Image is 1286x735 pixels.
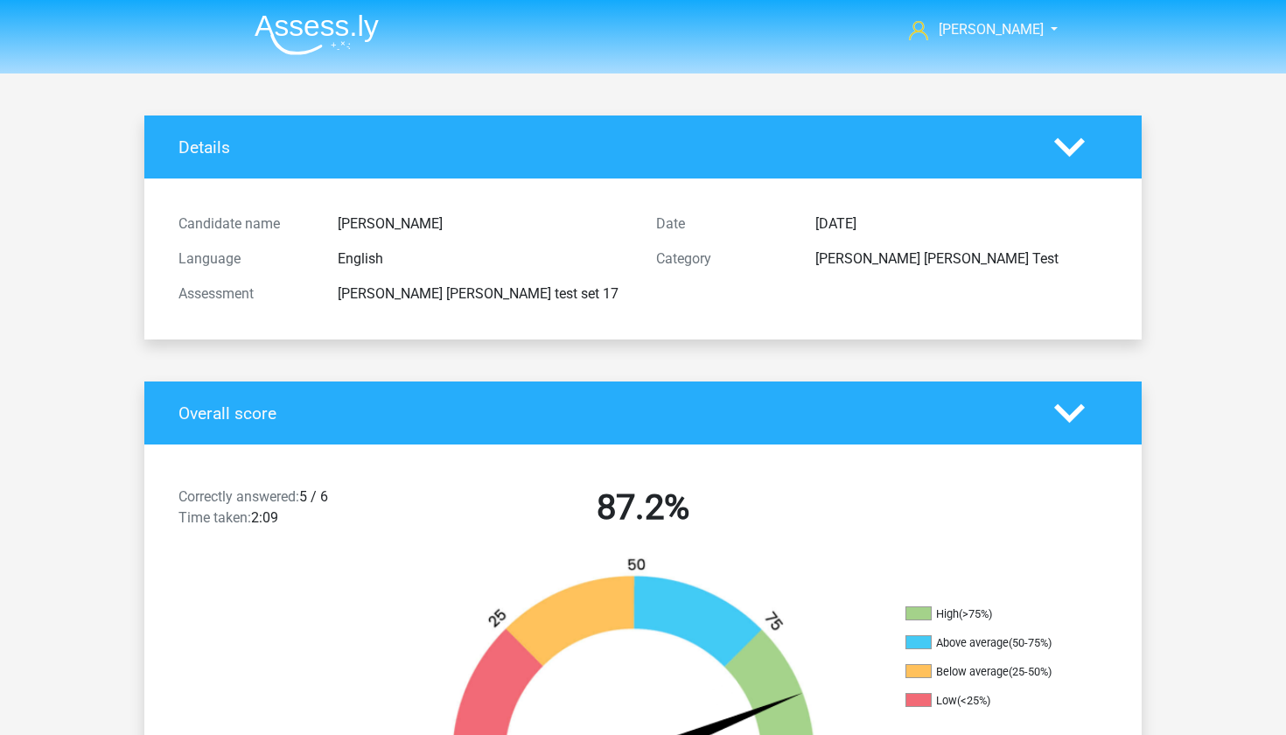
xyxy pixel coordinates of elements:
[165,248,325,269] div: Language
[959,607,992,620] div: (>75%)
[325,213,643,234] div: [PERSON_NAME]
[255,14,379,55] img: Assessly
[325,283,643,304] div: [PERSON_NAME] [PERSON_NAME] test set 17
[165,213,325,234] div: Candidate name
[802,213,1121,234] div: [DATE]
[178,137,1028,157] h4: Details
[902,19,1045,40] a: [PERSON_NAME]
[417,486,869,528] h2: 87.2%
[905,606,1080,622] li: High
[178,403,1028,423] h4: Overall score
[325,248,643,269] div: English
[178,509,251,526] span: Time taken:
[905,635,1080,651] li: Above average
[905,664,1080,680] li: Below average
[939,21,1044,38] span: [PERSON_NAME]
[178,488,299,505] span: Correctly answered:
[957,694,990,707] div: (<25%)
[643,213,802,234] div: Date
[165,486,404,535] div: 5 / 6 2:09
[1009,636,1052,649] div: (50-75%)
[643,248,802,269] div: Category
[165,283,325,304] div: Assessment
[905,693,1080,709] li: Low
[802,248,1121,269] div: [PERSON_NAME] [PERSON_NAME] Test
[1009,665,1052,678] div: (25-50%)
